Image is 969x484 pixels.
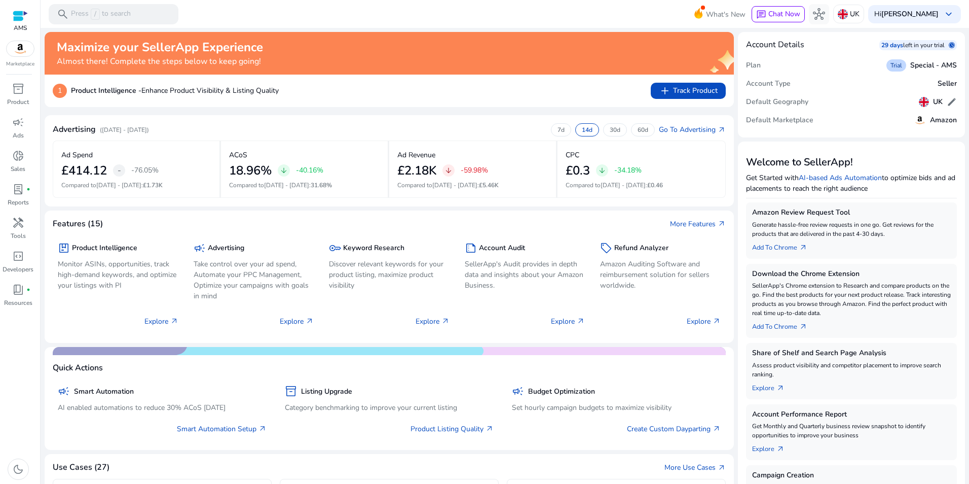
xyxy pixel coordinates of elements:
[528,388,595,396] h5: Budget Optimization
[850,5,860,23] p: UK
[57,40,263,55] h2: Maximize your SellerApp Experience
[713,317,721,325] span: arrow_outward
[799,244,807,252] span: arrow_outward
[756,10,766,20] span: chat
[752,209,951,217] h5: Amazon Review Request Tool
[512,402,721,413] p: Set hourly campaign budgets to maximize visibility
[306,317,314,325] span: arrow_outward
[57,8,69,20] span: search
[647,181,663,189] span: £0.46
[933,98,943,107] h5: UK
[74,388,134,396] h5: Smart Automation
[577,317,585,325] span: arrow_outward
[194,259,314,301] p: Take control over your ad spend, Automate your PPC Management, Optimize your campaigns with goals...
[551,316,585,327] p: Explore
[177,424,267,434] a: Smart Automation Setup
[71,85,279,96] p: Enhance Product Visibility & Listing Quality
[947,97,957,107] span: edit
[194,242,206,254] span: campaign
[614,167,642,174] p: -34.18%
[874,11,939,18] p: Hi
[8,198,29,207] p: Reports
[776,445,785,453] span: arrow_outward
[659,85,671,97] span: add
[264,181,309,189] span: [DATE] - [DATE]
[72,244,137,253] h5: Product Intelligence
[752,6,805,22] button: chatChat Now
[26,288,30,292] span: fiber_manual_record
[746,98,808,107] h5: Default Geography
[943,8,955,20] span: keyboard_arrow_down
[285,385,297,397] span: inventory_2
[258,425,267,433] span: arrow_outward
[614,244,668,253] h5: Refund Analyzer
[229,181,380,190] p: Compared to :
[659,124,726,135] a: Go To Advertisingarrow_outward
[752,379,793,393] a: Explorearrow_outward
[813,8,825,20] span: hub
[919,97,929,107] img: uk.svg
[752,270,951,279] h5: Download the Chrome Extension
[461,167,488,174] p: -59.98%
[144,316,178,327] p: Explore
[26,187,30,191] span: fiber_manual_record
[768,9,800,19] span: Chat Now
[343,244,404,253] h5: Keyword Research
[71,86,141,95] b: Product Intelligence -
[208,244,244,253] h5: Advertising
[444,166,453,175] span: arrow_downward
[752,361,951,379] p: Assess product visibility and competitor placement to improve search ranking.
[143,181,163,189] span: £1.73K
[96,181,141,189] span: [DATE] - [DATE]
[4,298,32,307] p: Resources
[914,114,926,126] img: amazon.svg
[582,126,592,134] p: 14d
[285,402,494,413] p: Category benchmarking to improve your current listing
[6,60,34,68] p: Marketplace
[7,97,29,107] p: Product
[432,181,477,189] span: [DATE] - [DATE]
[752,349,951,358] h5: Share of Shelf and Search Page Analysis
[713,425,721,433] span: arrow_outward
[13,131,24,140] p: Ads
[881,9,939,19] b: [PERSON_NAME]
[11,164,25,174] p: Sales
[890,61,902,70] span: Trial
[58,402,267,413] p: AI enabled automations to reduce 30% ACoS [DATE]
[53,463,109,472] h4: Use Cases (27)
[949,42,955,48] span: schedule
[397,150,435,160] p: Ad Revenue
[58,385,70,397] span: campaign
[752,318,815,332] a: Add To Chrome
[799,323,807,331] span: arrow_outward
[752,220,951,238] p: Generate hassle-free review requests in one go. Get reviews for the products that are delivered i...
[746,80,791,88] h5: Account Type
[557,126,565,134] p: 7d
[229,163,272,178] h2: 18.96%
[746,61,761,70] h5: Plan
[512,385,524,397] span: campaign
[903,41,949,49] p: left in your trial
[664,462,726,473] a: More Use Casesarrow_outward
[809,4,829,24] button: hub
[752,440,793,454] a: Explorearrow_outward
[718,126,726,134] span: arrow_outward
[752,238,815,253] a: Add To Chrome
[12,284,24,296] span: book_4
[465,242,477,254] span: summarize
[12,463,24,475] span: dark_mode
[651,83,726,99] button: addTrack Product
[12,83,24,95] span: inventory_2
[296,167,323,174] p: -40.16%
[11,231,26,240] p: Tools
[91,9,100,20] span: /
[118,164,121,177] span: -
[687,316,721,327] p: Explore
[12,217,24,229] span: handyman
[397,163,436,178] h2: £2.18K
[659,85,718,97] span: Track Product
[881,41,903,49] p: 29 days
[746,116,813,125] h5: Default Marketplace
[131,167,159,174] p: -76.05%
[416,316,450,327] p: Explore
